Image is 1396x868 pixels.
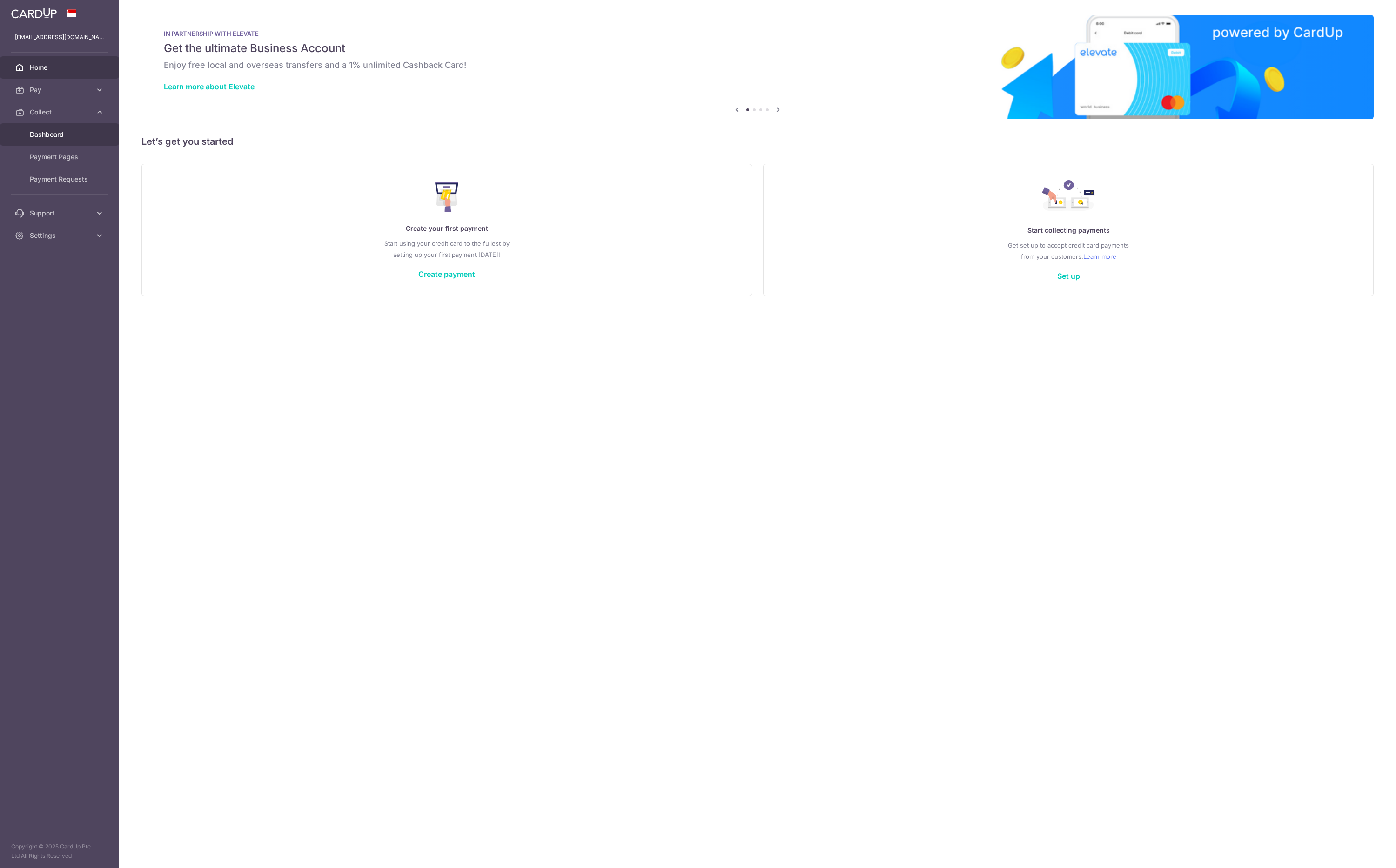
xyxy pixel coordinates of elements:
[1057,271,1080,281] a: Set up
[782,225,1355,236] p: Start collecting payments
[15,33,104,42] p: [EMAIL_ADDRESS][DOMAIN_NAME]
[30,108,91,117] span: Collect
[418,269,475,279] a: Create payment
[30,175,91,184] span: Payment Requests
[164,41,1351,56] h5: Get the ultimate Business Account
[30,152,91,161] span: Payment Pages
[164,30,1351,37] p: IN PARTNERSHIP WITH ELEVATE
[30,85,91,94] span: Pay
[30,231,91,240] span: Settings
[161,223,733,234] p: Create your first payment
[141,134,1374,149] h5: Let’s get you started
[1083,251,1116,262] a: Learn more
[164,82,255,91] a: Learn more about Elevate
[782,240,1355,262] p: Get set up to accept credit card payments from your customers.
[1042,180,1095,214] img: Collect Payment
[30,130,91,139] span: Dashboard
[161,238,733,260] p: Start using your credit card to the fullest by setting up your first payment [DATE]!
[11,7,57,19] img: CardUp
[30,209,91,218] span: Support
[435,182,459,212] img: Make Payment
[164,60,1351,71] h6: Enjoy free local and overseas transfers and a 1% unlimited Cashback Card!
[30,63,91,72] span: Home
[141,15,1374,119] img: Renovation banner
